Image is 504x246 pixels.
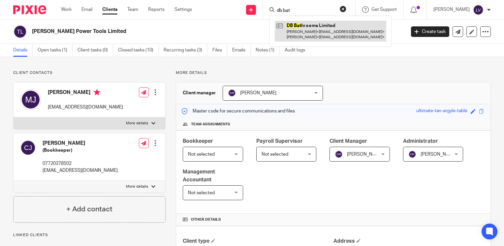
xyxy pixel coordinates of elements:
[78,44,113,57] a: Client tasks (0)
[61,6,72,13] a: Work
[13,232,166,238] p: Linked clients
[20,140,36,156] img: svg%3E
[421,152,457,157] span: [PERSON_NAME]
[181,108,295,114] p: Master code for secure communications and files
[43,160,118,167] p: 07720378502
[127,6,138,13] a: Team
[183,138,213,144] span: Bookkeeper
[81,6,92,13] a: Email
[183,169,215,182] span: Management Accountant
[232,44,251,57] a: Emails
[188,191,215,195] span: Not selected
[228,89,236,97] img: svg%3E
[43,167,118,174] p: [EMAIL_ADDRESS][DOMAIN_NAME]
[183,238,333,245] h4: Client type
[285,44,310,57] a: Audit logs
[183,90,216,96] h3: Client manager
[212,44,227,57] a: Files
[335,150,343,158] img: svg%3E
[164,44,207,57] a: Recurring tasks (3)
[473,5,484,15] img: svg%3E
[333,238,484,245] h4: Address
[48,104,123,110] p: [EMAIL_ADDRESS][DOMAIN_NAME]
[66,204,112,214] h4: + Add contact
[191,217,221,222] span: Other details
[256,44,280,57] a: Notes (1)
[403,138,438,144] span: Administrator
[276,8,335,14] input: Search
[118,44,159,57] a: Closed tasks (10)
[411,26,449,37] a: Create task
[20,89,41,110] img: svg%3E
[330,138,367,144] span: Client Manager
[347,152,383,157] span: [PERSON_NAME]
[340,6,346,12] button: Clear
[102,6,117,13] a: Clients
[176,70,491,76] p: More details
[13,44,33,57] a: Details
[371,7,397,12] span: Get Support
[433,6,470,13] p: [PERSON_NAME]
[94,89,100,96] i: Primary
[256,138,303,144] span: Payroll Supervisor
[416,108,467,115] div: ultimate-tan-argyle-table
[13,70,166,76] p: Client contacts
[240,91,276,95] span: [PERSON_NAME]
[126,121,148,126] p: More details
[32,28,327,35] h2: [PERSON_NAME] Power Tools Limited
[126,184,148,189] p: More details
[408,150,416,158] img: svg%3E
[48,89,123,97] h4: [PERSON_NAME]
[38,44,73,57] a: Open tasks (1)
[13,25,27,39] img: svg%3E
[148,6,165,13] a: Reports
[174,6,192,13] a: Settings
[191,122,230,127] span: Team assignments
[43,147,118,154] h5: (Bookkeeper)
[13,5,46,14] img: Pixie
[262,152,288,157] span: Not selected
[188,152,215,157] span: Not selected
[43,140,118,147] h4: [PERSON_NAME]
